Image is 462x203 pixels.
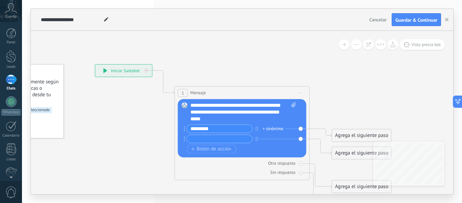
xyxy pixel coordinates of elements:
[332,181,391,192] div: Agrega el siguiente paso
[1,109,21,116] div: WhatsApp
[1,86,21,91] div: Chats
[400,39,445,50] button: Vista previa bot
[5,15,17,19] span: Cuenta
[332,130,391,141] div: Agrega el siguiente paso
[392,13,441,26] button: Guardar & Continuar
[1,65,21,69] div: Leads
[268,160,295,166] div: Otra respuesta
[367,15,389,25] button: Cancelar
[395,18,437,22] span: Guardar & Continuar
[411,42,441,47] span: Vista previa bot
[270,169,295,175] div: Sin respuesta
[332,147,391,159] div: Agrega el siguiente paso
[190,89,206,96] span: Mensaje
[182,90,184,96] span: 1
[263,125,283,132] div: + sinónimo
[187,145,236,153] button: Botón de acción
[191,146,232,152] span: Botón de acción
[1,134,21,138] div: Calendario
[1,40,21,45] div: Panel
[1,157,21,162] div: Listas
[369,17,387,23] span: Cancelar
[95,64,152,77] div: Iniciar Salesbot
